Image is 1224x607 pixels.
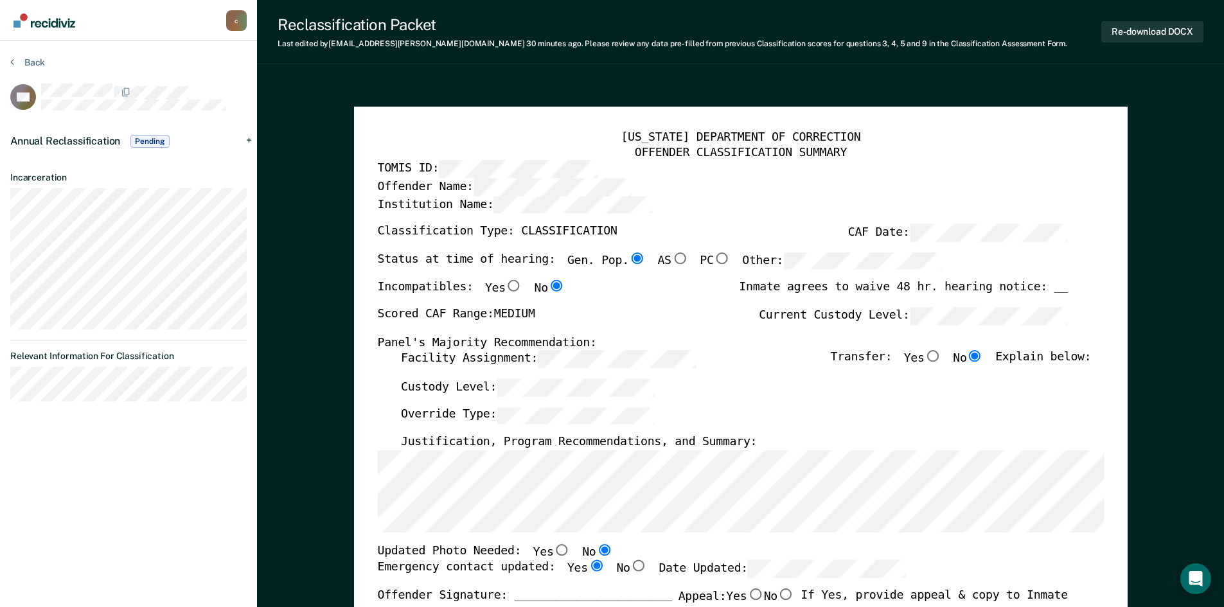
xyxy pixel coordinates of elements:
[783,252,941,270] input: Other:
[377,544,612,561] div: Updated Photo Needed:
[1180,563,1211,594] div: Open Intercom Messenger
[538,351,696,369] input: Facility Assignment:
[278,39,1067,48] div: Last edited by [EMAIL_ADDRESS][PERSON_NAME][DOMAIN_NAME] . Please review any data pre-filled from...
[377,335,1067,351] div: Panel's Majority Recommendation:
[10,135,120,147] span: Annual Reclassification
[377,179,632,197] label: Offender Name:
[13,13,75,28] img: Recidiviz
[713,252,730,264] input: PC
[400,379,655,397] label: Custody Level:
[726,588,763,605] label: Yes
[657,252,688,270] label: AS
[739,280,1068,307] div: Inmate agrees to waive 48 hr. hearing notice: __
[700,252,731,270] label: PC
[505,280,522,292] input: Yes
[830,351,1091,379] div: Transfer: Explain below:
[484,280,522,297] label: Yes
[567,252,645,270] label: Gen. Pop.
[493,196,652,214] input: Institution Name:
[547,280,564,292] input: No
[553,544,570,556] input: Yes
[497,407,655,425] input: Override Type:
[777,588,794,600] input: No
[226,10,247,31] button: Profile dropdown button
[10,172,247,183] dt: Incarceration
[628,252,645,264] input: Gen. Pop.
[903,351,941,369] label: Yes
[582,544,613,561] label: No
[659,561,906,579] label: Date Updated:
[226,10,247,31] div: c
[400,351,695,369] label: Facility Assignment:
[377,561,906,589] div: Emergency contact updated:
[596,544,612,556] input: No
[377,130,1104,146] div: [US_STATE] DEPARTMENT OF CORRECTION
[924,351,941,362] input: Yes
[473,179,631,197] input: Offender Name:
[377,252,941,281] div: Status at time of hearing:
[534,280,565,297] label: No
[616,561,647,579] label: No
[1101,21,1203,42] button: Re-download DOCX
[10,57,45,68] button: Back
[400,407,655,425] label: Override Type:
[763,588,794,605] label: No
[587,561,604,572] input: Yes
[377,196,652,214] label: Institution Name:
[747,588,763,600] input: Yes
[400,435,756,450] label: Justification, Program Recommendations, and Summary:
[377,145,1104,161] div: OFFENDER CLASSIFICATION SUMMARY
[630,561,646,572] input: No
[377,280,565,307] div: Incompatibles:
[847,224,1067,242] label: CAF Date:
[759,307,1068,325] label: Current Custody Level:
[377,224,617,242] label: Classification Type: CLASSIFICATION
[130,135,169,148] span: Pending
[966,351,983,362] input: No
[742,252,941,270] label: Other:
[526,39,581,48] span: 30 minutes ago
[567,561,604,579] label: Yes
[953,351,984,369] label: No
[533,544,570,561] label: Yes
[10,351,247,362] dt: Relevant Information For Classification
[909,224,1067,242] input: CAF Date:
[278,15,1067,34] div: Reclassification Packet
[377,307,535,325] label: Scored CAF Range: MEDIUM
[909,307,1067,325] input: Current Custody Level:
[497,379,655,397] input: Custody Level:
[377,161,597,179] label: TOMIS ID:
[671,252,687,264] input: AS
[747,561,905,579] input: Date Updated:
[439,161,597,179] input: TOMIS ID:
